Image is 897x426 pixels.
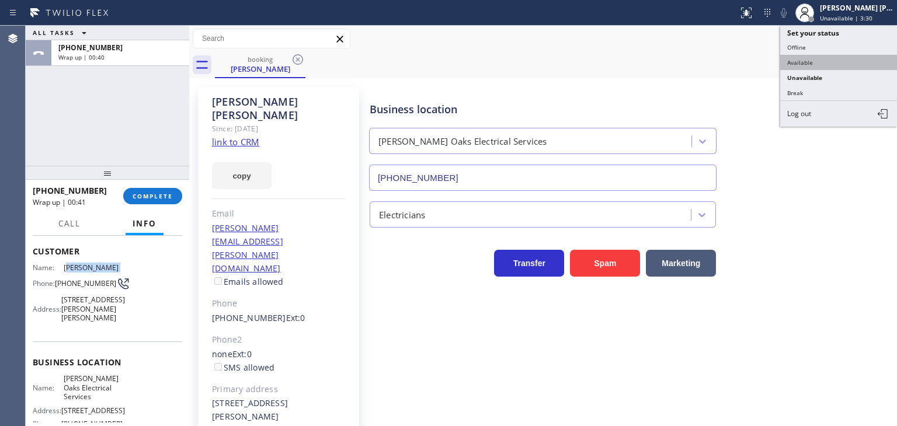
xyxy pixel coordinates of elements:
[370,102,716,117] div: Business location
[33,357,182,368] span: Business location
[33,185,107,196] span: [PHONE_NUMBER]
[33,383,64,392] span: Name:
[133,192,173,200] span: COMPLETE
[369,165,717,191] input: Phone Number
[378,135,547,148] div: [PERSON_NAME] Oaks Electrical Services
[212,348,346,375] div: none
[214,277,222,285] input: Emails allowed
[212,312,286,323] a: [PHONE_NUMBER]
[64,263,122,272] span: [PERSON_NAME]
[216,55,304,64] div: booking
[212,397,346,424] div: [STREET_ADDRESS][PERSON_NAME]
[33,279,55,288] span: Phone:
[212,383,346,396] div: Primary address
[212,276,284,287] label: Emails allowed
[379,208,425,221] div: Electricians
[494,250,564,277] button: Transfer
[212,95,346,122] div: [PERSON_NAME] [PERSON_NAME]
[212,333,346,347] div: Phone2
[33,305,61,313] span: Address:
[126,212,164,235] button: Info
[61,295,125,322] span: [STREET_ADDRESS][PERSON_NAME][PERSON_NAME]
[646,250,716,277] button: Marketing
[216,52,304,77] div: Carl Rhoads
[133,218,157,229] span: Info
[26,26,98,40] button: ALL TASKS
[33,197,86,207] span: Wrap up | 00:41
[286,312,305,323] span: Ext: 0
[58,218,81,229] span: Call
[232,348,252,359] span: Ext: 0
[212,162,272,189] button: copy
[33,406,61,415] span: Address:
[33,263,64,272] span: Name:
[570,250,640,277] button: Spam
[214,363,222,371] input: SMS allowed
[193,29,350,48] input: Search
[33,246,182,257] span: Customer
[212,136,259,148] a: link to CRM
[212,222,283,274] a: [PERSON_NAME][EMAIL_ADDRESS][PERSON_NAME][DOMAIN_NAME]
[776,5,792,21] button: Mute
[58,53,105,61] span: Wrap up | 00:40
[820,14,872,22] span: Unavailable | 3:30
[212,297,346,310] div: Phone
[61,406,125,415] span: [STREET_ADDRESS]
[212,122,346,135] div: Since: [DATE]
[64,374,122,401] span: [PERSON_NAME] Oaks Electrical Services
[212,362,274,373] label: SMS allowed
[123,188,182,204] button: COMPLETE
[212,207,346,221] div: Email
[55,279,116,288] span: [PHONE_NUMBER]
[33,29,75,37] span: ALL TASKS
[51,212,88,235] button: Call
[216,64,304,74] div: [PERSON_NAME]
[820,3,893,13] div: [PERSON_NAME] [PERSON_NAME]
[58,43,123,53] span: [PHONE_NUMBER]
